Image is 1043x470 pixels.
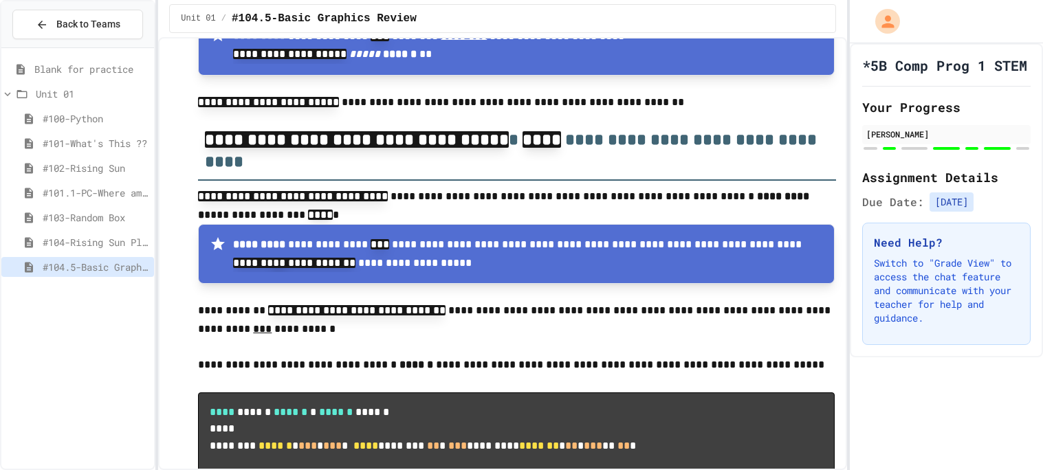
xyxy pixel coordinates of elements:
p: Switch to "Grade View" to access the chat feature and communicate with your teacher for help and ... [874,256,1019,325]
span: #104.5-Basic Graphics Review [232,10,417,27]
span: Blank for practice [34,62,149,76]
h1: *5B Comp Prog 1 STEM [862,56,1027,75]
span: Unit 01 [181,13,215,24]
span: [DATE] [930,192,974,212]
div: My Account [861,5,903,37]
span: Back to Teams [56,17,120,32]
span: Due Date: [862,194,924,210]
span: / [221,13,226,24]
button: Back to Teams [12,10,143,39]
span: #103-Random Box [43,210,149,225]
span: #101-What's This ?? [43,136,149,150]
h3: Need Help? [874,234,1019,251]
span: #104.5-Basic Graphics Review [43,260,149,274]
span: #100-Python [43,111,149,126]
h2: Assignment Details [862,168,1031,187]
span: #104-Rising Sun Plus [43,235,149,249]
span: #101.1-PC-Where am I? [43,186,149,200]
span: Unit 01 [36,87,149,101]
span: #102-Rising Sun [43,161,149,175]
div: [PERSON_NAME] [866,128,1026,140]
h2: Your Progress [862,98,1031,117]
